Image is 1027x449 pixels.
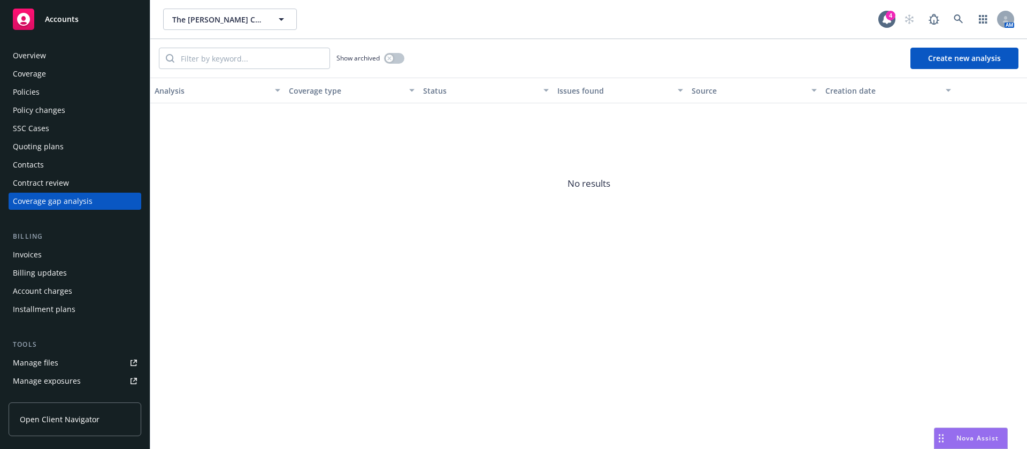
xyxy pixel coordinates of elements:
div: Invoices [13,246,42,263]
a: Manage files [9,354,141,371]
div: Status [423,85,537,96]
a: Coverage gap analysis [9,193,141,210]
div: Overview [13,47,46,64]
span: No results [150,103,1027,264]
button: The [PERSON_NAME] Company [163,9,297,30]
div: Installment plans [13,301,75,318]
a: Contacts [9,156,141,173]
input: Filter by keyword... [174,48,329,69]
div: Policies [13,83,40,101]
div: Issues found [557,85,671,96]
div: Billing updates [13,264,67,281]
a: Overview [9,47,141,64]
div: Coverage type [289,85,403,96]
a: Contract review [9,174,141,192]
a: Start snowing [899,9,920,30]
a: Billing updates [9,264,141,281]
a: Manage certificates [9,391,141,408]
button: Analysis [150,78,285,103]
button: Status [419,78,553,103]
a: Accounts [9,4,141,34]
button: Source [687,78,822,103]
div: SSC Cases [13,120,49,137]
a: Policy changes [9,102,141,119]
span: Show archived [336,54,380,63]
button: Create new analysis [910,48,1018,69]
button: Issues found [553,78,687,103]
a: Switch app [972,9,994,30]
div: 4 [886,10,895,20]
a: Policies [9,83,141,101]
div: Manage files [13,354,58,371]
a: Account charges [9,283,141,300]
div: Tools [9,339,141,350]
div: Creation date [825,85,939,96]
div: Coverage [13,65,46,82]
span: The [PERSON_NAME] Company [172,14,265,25]
div: Coverage gap analysis [13,193,93,210]
a: Manage exposures [9,372,141,390]
div: Quoting plans [13,138,64,155]
span: Open Client Navigator [20,414,99,425]
div: Contract review [13,174,69,192]
div: Billing [9,231,141,242]
button: Nova Assist [934,428,1008,449]
div: Manage certificates [13,391,83,408]
button: Creation date [821,78,955,103]
a: Report a Bug [923,9,945,30]
div: Drag to move [934,428,948,448]
div: Source [692,85,806,96]
a: Coverage [9,65,141,82]
span: Nova Assist [956,433,999,443]
button: Coverage type [285,78,419,103]
div: Analysis [155,85,269,96]
span: Accounts [45,15,79,24]
div: Contacts [13,156,44,173]
a: Search [948,9,969,30]
a: Quoting plans [9,138,141,155]
div: Policy changes [13,102,65,119]
div: Account charges [13,283,72,300]
div: Manage exposures [13,372,81,390]
a: Installment plans [9,301,141,318]
svg: Search [166,54,174,63]
a: SSC Cases [9,120,141,137]
a: Invoices [9,246,141,263]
